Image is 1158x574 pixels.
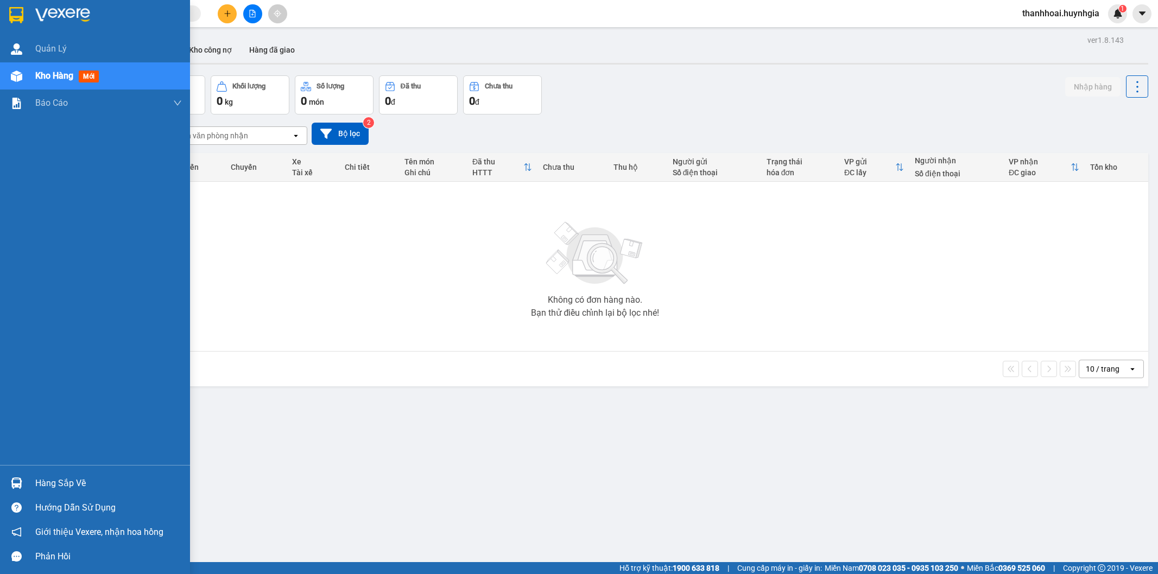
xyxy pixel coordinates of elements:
div: Hàng sắp về [35,475,182,492]
div: Tên món [404,157,461,166]
span: 0 [217,94,223,107]
strong: 0708 023 035 - 0935 103 250 [859,564,958,572]
span: copyright [1098,564,1105,572]
button: Số lượng0món [295,75,374,114]
div: Không có đơn hàng nào. [548,296,642,304]
div: Tuyến [178,163,220,171]
svg: open [1128,365,1137,373]
div: Số điện thoại [673,168,756,177]
th: Toggle SortBy [467,153,537,182]
span: question-circle [11,502,22,513]
span: plus [224,10,231,17]
button: Kho công nợ [180,37,241,63]
span: Quản Lý [35,42,67,55]
div: VP gửi [844,157,895,166]
th: Toggle SortBy [839,153,909,182]
div: Trạng thái [767,157,833,166]
div: Số điện thoại [915,169,998,178]
span: đ [391,98,395,106]
span: 0 [385,94,391,107]
div: Bạn thử điều chỉnh lại bộ lọc nhé! [531,309,659,317]
img: svg+xml;base64,PHN2ZyBjbGFzcz0ibGlzdC1wbHVnX19zdmciIHhtbG5zPSJodHRwOi8vd3d3LnczLm9yZy8yMDAwL3N2Zy... [541,215,649,291]
sup: 2 [363,117,374,128]
div: Xe [292,157,334,166]
div: VP nhận [1009,157,1071,166]
div: 10 / trang [1086,363,1119,374]
span: Miền Bắc [967,562,1045,574]
span: Miền Nam [825,562,958,574]
span: kg [225,98,233,106]
div: Hướng dẫn sử dụng [35,500,182,516]
span: Kho hàng [35,71,73,81]
div: Khối lượng [232,82,265,90]
img: solution-icon [11,98,22,109]
div: Chưa thu [543,163,603,171]
div: Ghi chú [404,168,461,177]
img: icon-new-feature [1113,9,1123,18]
span: message [11,551,22,562]
button: Bộ lọc [312,123,369,145]
img: warehouse-icon [11,477,22,489]
div: Chọn văn phòng nhận [173,130,248,141]
span: 0 [469,94,475,107]
sup: 1 [1119,5,1127,12]
div: Tồn kho [1090,163,1143,171]
span: caret-down [1137,9,1147,18]
div: ĐC lấy [844,168,895,177]
div: Số lượng [317,82,344,90]
button: Chưa thu0đ [463,75,542,114]
div: Thu hộ [613,163,661,171]
button: Nhập hàng [1065,77,1121,97]
button: file-add [243,4,262,23]
button: plus [218,4,237,23]
strong: 1900 633 818 [673,564,719,572]
span: Giới thiệu Vexere, nhận hoa hồng [35,525,163,539]
img: warehouse-icon [11,71,22,82]
span: ⚪️ [961,566,964,570]
button: Đã thu0đ [379,75,458,114]
img: warehouse-icon [11,43,22,55]
span: Cung cấp máy in - giấy in: [737,562,822,574]
div: Chi tiết [345,163,394,171]
span: file-add [249,10,256,17]
span: Báo cáo [35,96,68,110]
span: món [309,98,324,106]
div: Chuyến [231,163,281,171]
span: 1 [1121,5,1124,12]
div: Chưa thu [485,82,512,90]
span: mới [79,71,99,82]
button: Khối lượng0kg [211,75,289,114]
img: logo-vxr [9,7,23,23]
div: hóa đơn [767,168,833,177]
div: Tài xế [292,168,334,177]
th: Toggle SortBy [1003,153,1085,182]
svg: open [292,131,300,140]
div: HTTT [472,168,523,177]
span: down [173,99,182,107]
button: aim [268,4,287,23]
span: | [727,562,729,574]
div: Người nhận [915,156,998,165]
div: ver 1.8.143 [1087,34,1124,46]
div: ĐC giao [1009,168,1071,177]
button: caret-down [1132,4,1151,23]
span: | [1053,562,1055,574]
div: Phản hồi [35,549,182,565]
span: 0 [301,94,307,107]
span: notification [11,527,22,537]
button: Hàng đã giao [241,37,303,63]
span: Hỗ trợ kỹ thuật: [619,562,719,574]
span: aim [274,10,281,17]
div: Đã thu [401,82,421,90]
div: Đã thu [472,157,523,166]
strong: 0369 525 060 [998,564,1045,572]
span: thanhhoai.huynhgia [1014,7,1108,20]
span: đ [475,98,479,106]
div: Người gửi [673,157,756,166]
